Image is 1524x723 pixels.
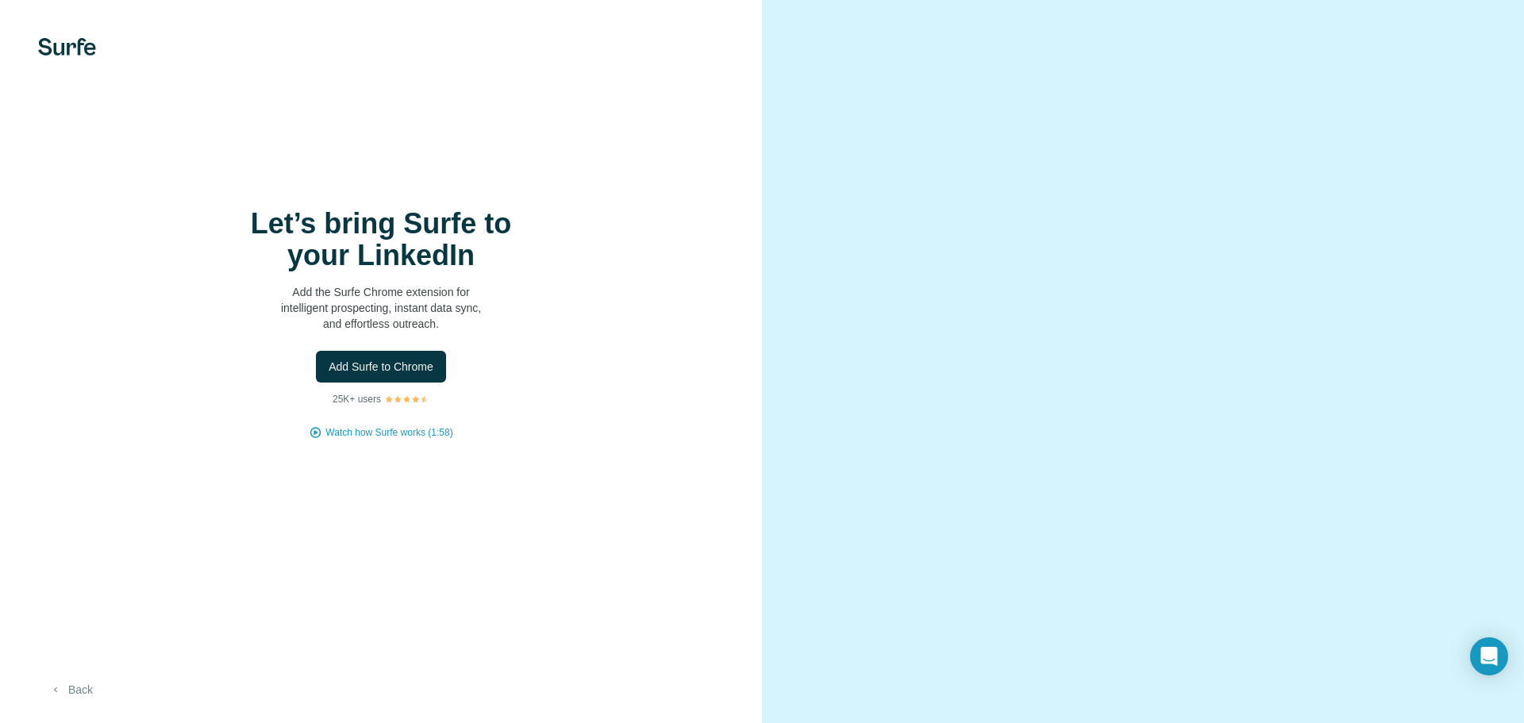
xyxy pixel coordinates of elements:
[325,425,452,440] button: Watch how Surfe works (1:58)
[222,284,540,332] p: Add the Surfe Chrome extension for intelligent prospecting, instant data sync, and effortless out...
[38,38,96,56] img: Surfe's logo
[384,394,429,404] img: Rating Stars
[329,359,433,375] span: Add Surfe to Chrome
[1470,637,1508,675] div: Open Intercom Messenger
[316,351,446,383] button: Add Surfe to Chrome
[222,208,540,271] h1: Let’s bring Surfe to your LinkedIn
[38,675,104,704] button: Back
[333,392,381,406] p: 25K+ users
